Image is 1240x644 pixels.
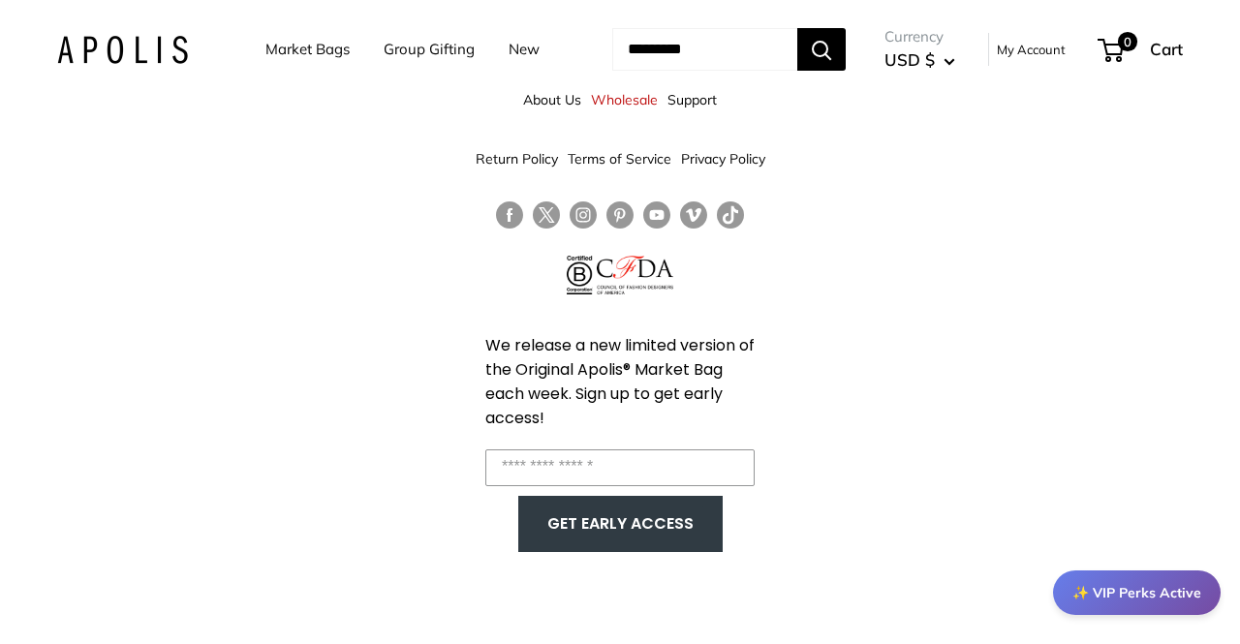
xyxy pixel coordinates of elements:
[496,201,523,230] a: Follow us on Facebook
[568,141,671,176] a: Terms of Service
[997,38,1066,61] a: My Account
[538,506,703,542] button: GET EARLY ACCESS
[680,201,707,230] a: Follow us on Vimeo
[476,141,558,176] a: Return Policy
[533,201,560,236] a: Follow us on Twitter
[591,82,658,117] a: Wholesale
[485,334,755,429] span: We release a new limited version of the Original Apolis® Market Bag each week. Sign up to get ear...
[884,49,935,70] span: USD $
[485,449,755,486] input: Enter your email
[265,36,350,63] a: Market Bags
[1150,39,1183,59] span: Cart
[884,23,955,50] span: Currency
[797,28,846,71] button: Search
[567,256,593,294] img: Certified B Corporation
[681,141,765,176] a: Privacy Policy
[1053,570,1221,615] div: ✨ VIP Perks Active
[597,256,673,294] img: Council of Fashion Designers of America Member
[667,82,717,117] a: Support
[884,45,955,76] button: USD $
[643,201,670,230] a: Follow us on YouTube
[523,82,581,117] a: About Us
[612,28,797,71] input: Search...
[57,36,188,64] img: Apolis
[606,201,634,230] a: Follow us on Pinterest
[570,201,597,230] a: Follow us on Instagram
[384,36,475,63] a: Group Gifting
[509,36,540,63] a: New
[1118,32,1137,51] span: 0
[717,201,744,230] a: Follow us on Tumblr
[1100,34,1183,65] a: 0 Cart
